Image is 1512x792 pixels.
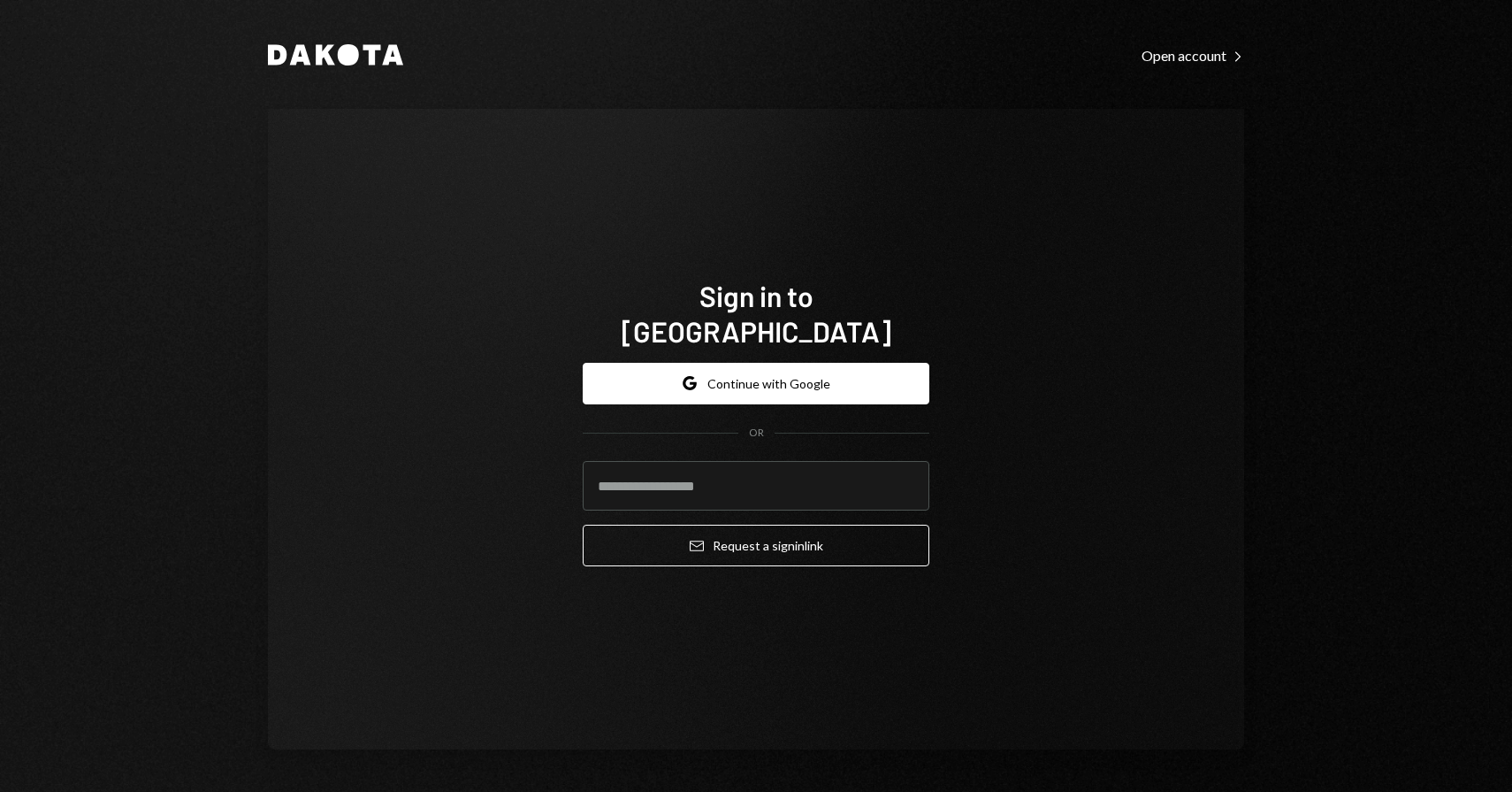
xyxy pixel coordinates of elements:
div: OR [749,426,764,441]
button: Request a signinlink [583,525,929,566]
button: Continue with Google [583,363,929,404]
h1: Sign in to [GEOGRAPHIC_DATA] [583,278,929,349]
div: Open account [1142,47,1244,65]
a: Open account [1142,45,1244,65]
